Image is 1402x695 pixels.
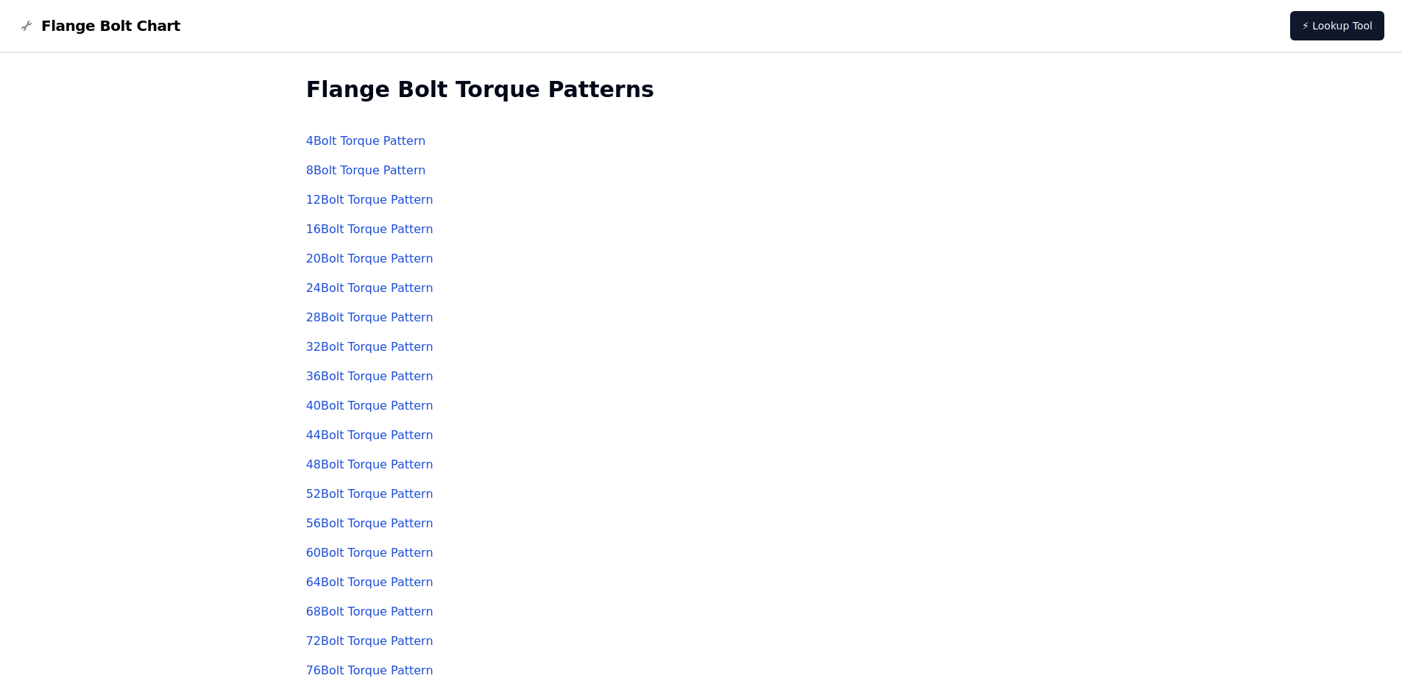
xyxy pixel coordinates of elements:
[306,193,433,207] a: 12Bolt Torque Pattern
[306,252,433,265] a: 20Bolt Torque Pattern
[306,134,426,148] a: 4Bolt Torque Pattern
[306,516,433,530] a: 56Bolt Torque Pattern
[306,663,433,677] a: 76Bolt Torque Pattern
[306,634,433,648] a: 72Bolt Torque Pattern
[41,15,180,36] span: Flange Bolt Chart
[306,222,433,236] a: 16Bolt Torque Pattern
[306,76,1097,103] h2: Flange Bolt Torque Patterns
[306,546,433,560] a: 60Bolt Torque Pattern
[18,15,180,36] a: Flange Bolt Chart LogoFlange Bolt Chart
[18,17,35,35] img: Flange Bolt Chart Logo
[306,281,433,295] a: 24Bolt Torque Pattern
[306,487,433,501] a: 52Bolt Torque Pattern
[306,457,433,471] a: 48Bolt Torque Pattern
[306,340,433,354] a: 32Bolt Torque Pattern
[1290,11,1384,40] a: ⚡ Lookup Tool
[306,428,433,442] a: 44Bolt Torque Pattern
[306,605,433,619] a: 68Bolt Torque Pattern
[306,575,433,589] a: 64Bolt Torque Pattern
[306,369,433,383] a: 36Bolt Torque Pattern
[306,399,433,413] a: 40Bolt Torque Pattern
[306,310,433,324] a: 28Bolt Torque Pattern
[306,163,426,177] a: 8Bolt Torque Pattern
